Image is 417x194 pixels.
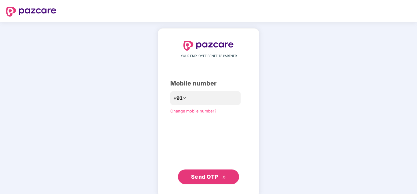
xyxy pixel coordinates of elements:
[183,96,186,100] span: down
[6,7,56,17] img: logo
[178,169,239,184] button: Send OTPdouble-right
[191,173,218,180] span: Send OTP
[181,54,237,59] span: YOUR EMPLOYEE BENEFITS PARTNER
[222,175,226,179] span: double-right
[173,94,183,102] span: +91
[170,79,247,88] div: Mobile number
[183,41,234,51] img: logo
[170,108,216,113] a: Change mobile number?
